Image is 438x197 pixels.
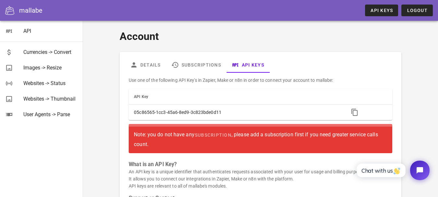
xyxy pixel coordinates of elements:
td: 05c86565-1cc3-45a6-8ed9-3c823bde0d11 [129,105,344,120]
th: API Key: Not sorted. Activate to sort ascending. [129,89,344,105]
span: Logout [407,8,428,13]
a: API Keys [365,5,398,16]
a: Details [125,57,166,73]
div: Websites -> Thumbnail [23,96,78,102]
div: Currencies -> Convert [23,49,78,55]
div: Note: you do not have any , please add a subscription first if you need greater service calls count. [134,129,387,148]
div: Images -> Resize [23,65,78,71]
div: Websites -> Status [23,80,78,86]
p: Use one of the following API Key's in Zapier, Make or n8n in order to connect your account to mal... [129,77,392,84]
span: API Keys [370,8,393,13]
h1: Account [120,29,401,44]
a: subscription [195,129,231,141]
div: mallabe [19,6,42,15]
div: API [23,28,78,34]
span: subscription [195,132,231,138]
a: API Keys [226,57,269,73]
div: User Agents -> Parse [23,111,78,117]
a: Subscriptions [166,57,226,73]
h3: What is an API Key? [129,161,392,168]
iframe: Tidio Chat [349,155,435,186]
button: Logout [401,5,433,16]
p: An API key is a unique identifier that authenticates requests associated with your user for usage... [129,168,392,190]
span: API Key [134,94,148,99]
